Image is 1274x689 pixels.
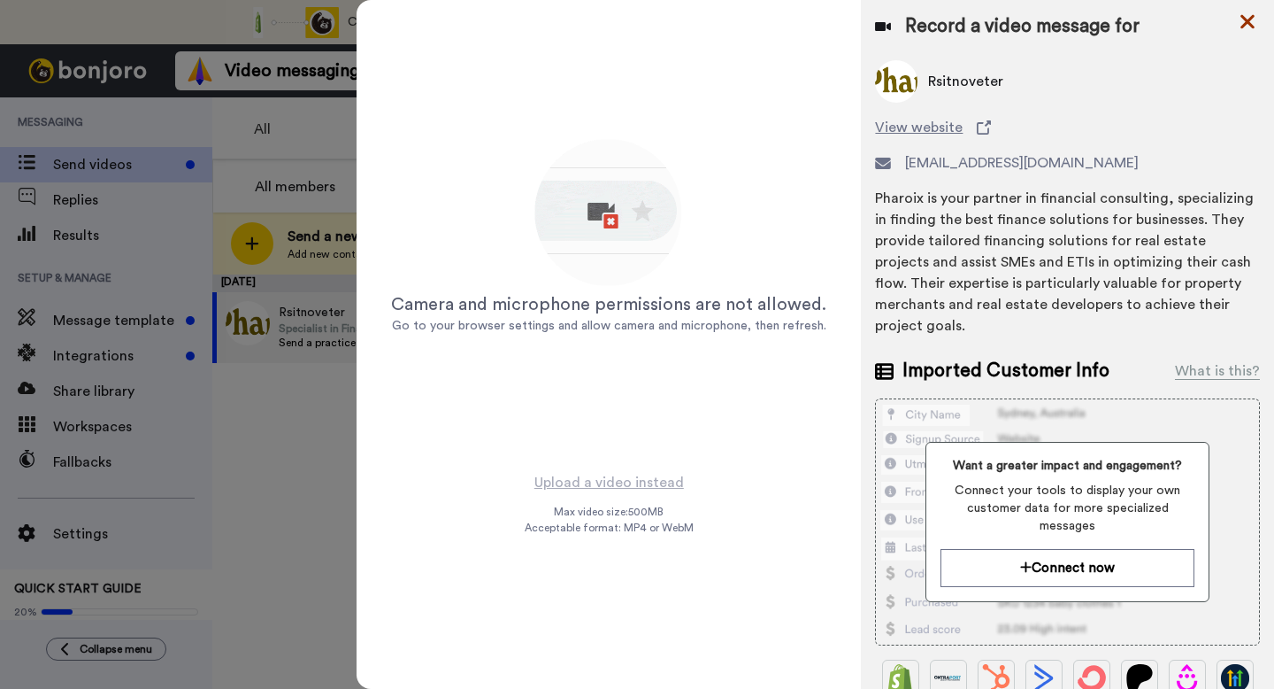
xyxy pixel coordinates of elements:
div: Pharoix is your partner in financial consulting, specializing in finding the best finance solutio... [875,188,1260,337]
button: Connect now [940,549,1193,587]
button: Upload a video instead [529,471,689,494]
span: Want a greater impact and engagement? [940,457,1193,475]
span: Imported Customer Info [902,358,1109,384]
img: allow-access.gif [531,136,687,292]
span: Connect your tools to display your own customer data for more specialized messages [940,482,1193,535]
span: [EMAIL_ADDRESS][DOMAIN_NAME] [905,152,1139,174]
span: Acceptable format: MP4 or WebM [525,521,694,535]
div: Camera and microphone permissions are not allowed. [391,292,826,317]
div: What is this? [1175,360,1260,382]
span: Go to your browser settings and allow camera and microphone, then refresh. [392,320,826,332]
span: Max video size: 500 MB [554,505,664,519]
